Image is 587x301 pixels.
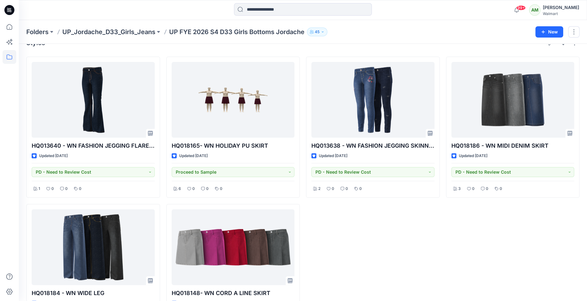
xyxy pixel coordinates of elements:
p: 0 [486,186,488,192]
p: 0 [472,186,475,192]
a: HQ018186 - WN MIDI DENIM SKIRT [451,62,574,138]
p: Updated [DATE] [179,153,208,159]
p: 3 [458,186,461,192]
p: 0 [79,186,81,192]
p: Updated [DATE] [459,153,487,159]
div: AM [529,4,540,16]
p: 0 [500,186,502,192]
button: 45 [307,28,327,36]
p: HQ018184 - WN WIDE LEG [32,289,155,298]
a: HQ018165- WN HOLIDAY PU SKIRT [172,62,295,138]
p: HQ013640 - WN FASHION JEGGING FLARE -DENIM [32,141,155,150]
p: 0 [332,186,334,192]
a: Folders [26,28,49,36]
p: 0 [51,186,54,192]
p: Updated [DATE] [319,153,347,159]
p: Updated [DATE] [39,153,68,159]
span: 99+ [516,5,526,10]
p: 2 [318,186,320,192]
p: HQ013638 - WN FASHION JEGGING SKINNY -DENIM [311,141,434,150]
a: HQ013638 - WN FASHION JEGGING SKINNY -DENIM [311,62,434,138]
p: 0 [359,186,362,192]
a: HQ013640 - WN FASHION JEGGING FLARE -DENIM [32,62,155,138]
p: HQ018186 - WN MIDI DENIM SKIRT [451,141,574,150]
p: 0 [206,186,209,192]
p: HQ018148- WN CORD A LINE SKIRT [172,289,295,298]
p: 6 [179,186,181,192]
p: 0 [192,186,195,192]
p: HQ018165- WN HOLIDAY PU SKIRT [172,141,295,150]
p: UP FYE 2026 S4 D33 Girls Bottoms Jordache [169,28,304,36]
p: 0 [345,186,348,192]
p: 0 [65,186,68,192]
div: Walmart [543,11,579,16]
a: HQ018148- WN CORD A LINE SKIRT [172,209,295,285]
div: [PERSON_NAME] [543,4,579,11]
p: 1 [39,186,40,192]
a: HQ018184 - WN WIDE LEG [32,209,155,285]
p: 0 [220,186,222,192]
a: UP_Jordache_D33_Girls_Jeans [62,28,155,36]
button: New [535,26,563,38]
p: 45 [315,28,319,35]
